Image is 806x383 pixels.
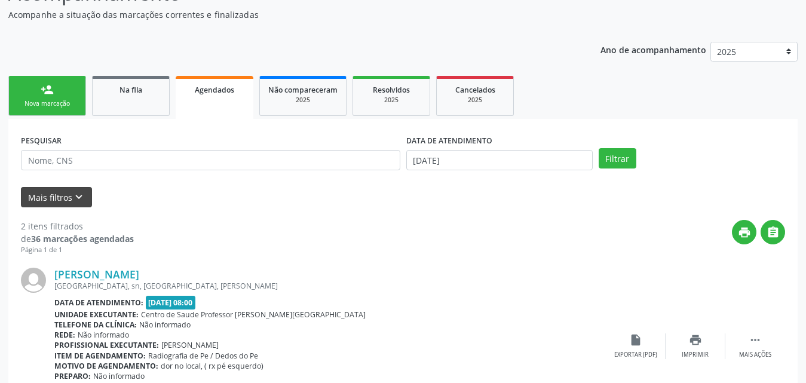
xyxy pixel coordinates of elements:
[54,298,143,308] b: Data de atendimento:
[54,310,139,320] b: Unidade executante:
[72,191,85,204] i: keyboard_arrow_down
[54,281,606,291] div: [GEOGRAPHIC_DATA], sn, [GEOGRAPHIC_DATA], [PERSON_NAME]
[21,220,134,232] div: 2 itens filtrados
[139,320,191,330] span: Não informado
[141,310,366,320] span: Centro de Saude Professor [PERSON_NAME][GEOGRAPHIC_DATA]
[268,96,338,105] div: 2025
[767,226,780,239] i: 
[406,150,593,170] input: Selecione um intervalo
[21,232,134,245] div: de
[41,83,54,96] div: person_add
[749,333,762,347] i: 
[614,351,657,359] div: Exportar (PDF)
[146,296,196,310] span: [DATE] 08:00
[373,85,410,95] span: Resolvidos
[54,371,91,381] b: Preparo:
[195,85,234,95] span: Agendados
[93,371,145,381] span: Não informado
[21,268,46,293] img: img
[689,333,702,347] i: print
[739,351,771,359] div: Mais ações
[406,131,492,150] label: DATA DE ATENDIMENTO
[31,233,134,244] strong: 36 marcações agendadas
[78,330,129,340] span: Não informado
[361,96,421,105] div: 2025
[17,99,77,108] div: Nova marcação
[21,131,62,150] label: PESQUISAR
[161,340,219,350] span: [PERSON_NAME]
[54,320,137,330] b: Telefone da clínica:
[21,187,92,208] button: Mais filtroskeyboard_arrow_down
[599,148,636,168] button: Filtrar
[54,330,75,340] b: Rede:
[455,85,495,95] span: Cancelados
[54,351,146,361] b: Item de agendamento:
[54,361,158,371] b: Motivo de agendamento:
[54,268,139,281] a: [PERSON_NAME]
[21,150,400,170] input: Nome, CNS
[445,96,505,105] div: 2025
[8,8,561,21] p: Acompanhe a situação das marcações correntes e finalizadas
[738,226,751,239] i: print
[732,220,756,244] button: print
[148,351,258,361] span: Radiografia de Pe / Dedos do Pe
[761,220,785,244] button: 
[161,361,263,371] span: dor no local, ( rx pé esquerdo)
[119,85,142,95] span: Na fila
[268,85,338,95] span: Não compareceram
[682,351,709,359] div: Imprimir
[600,42,706,57] p: Ano de acompanhamento
[54,340,159,350] b: Profissional executante:
[629,333,642,347] i: insert_drive_file
[21,245,134,255] div: Página 1 de 1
